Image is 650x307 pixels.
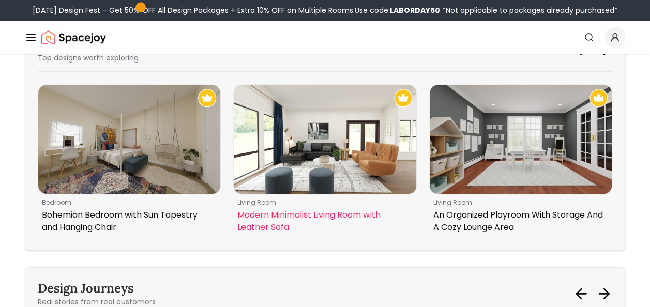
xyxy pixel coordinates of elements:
p: Real stories from real customers [38,297,156,307]
p: bedroom [42,198,213,207]
div: Carousel [38,84,612,238]
img: Recommended Spacejoy Design - An Organized Playroom With Storage And A Cozy Lounge Area [589,89,608,107]
p: living room [237,198,408,207]
img: Spacejoy Logo [41,27,106,48]
img: Modern Minimalist Living Room with Leather Sofa [234,85,416,194]
a: An Organized Playroom With Storage And A Cozy Lounge AreaRecommended Spacejoy Design - An Organiz... [429,84,612,238]
div: 1 / 6 [233,84,416,238]
img: Recommended Spacejoy Design - Bohemian Bedroom with Sun Tapestry and Hanging Chair [198,89,216,107]
nav: Global [25,21,625,54]
a: Bohemian Bedroom with Sun Tapestry and Hanging ChairRecommended Spacejoy Design - Bohemian Bedroo... [38,84,221,238]
div: 6 / 6 [38,84,221,238]
img: An Organized Playroom With Storage And A Cozy Lounge Area [430,85,612,194]
p: Modern Minimalist Living Room with Leather Sofa [237,209,408,234]
div: 2 / 6 [429,84,612,238]
p: Top designs worth exploring [38,53,139,63]
h3: Design Journeys [38,280,156,297]
img: Bohemian Bedroom with Sun Tapestry and Hanging Chair [38,85,220,194]
b: LABORDAY50 [390,5,440,16]
span: Use code: [355,5,440,16]
img: Recommended Spacejoy Design - Modern Minimalist Living Room with Leather Sofa [394,89,412,107]
p: An Organized Playroom With Storage And A Cozy Lounge Area [433,209,604,234]
p: living room [433,198,604,207]
div: [DATE] Design Fest – Get 50% OFF All Design Packages + Extra 10% OFF on Multiple Rooms. [33,5,618,16]
span: *Not applicable to packages already purchased* [440,5,618,16]
p: Bohemian Bedroom with Sun Tapestry and Hanging Chair [42,209,213,234]
a: Modern Minimalist Living Room with Leather SofaRecommended Spacejoy Design - Modern Minimalist Li... [233,84,416,238]
a: Spacejoy [41,27,106,48]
